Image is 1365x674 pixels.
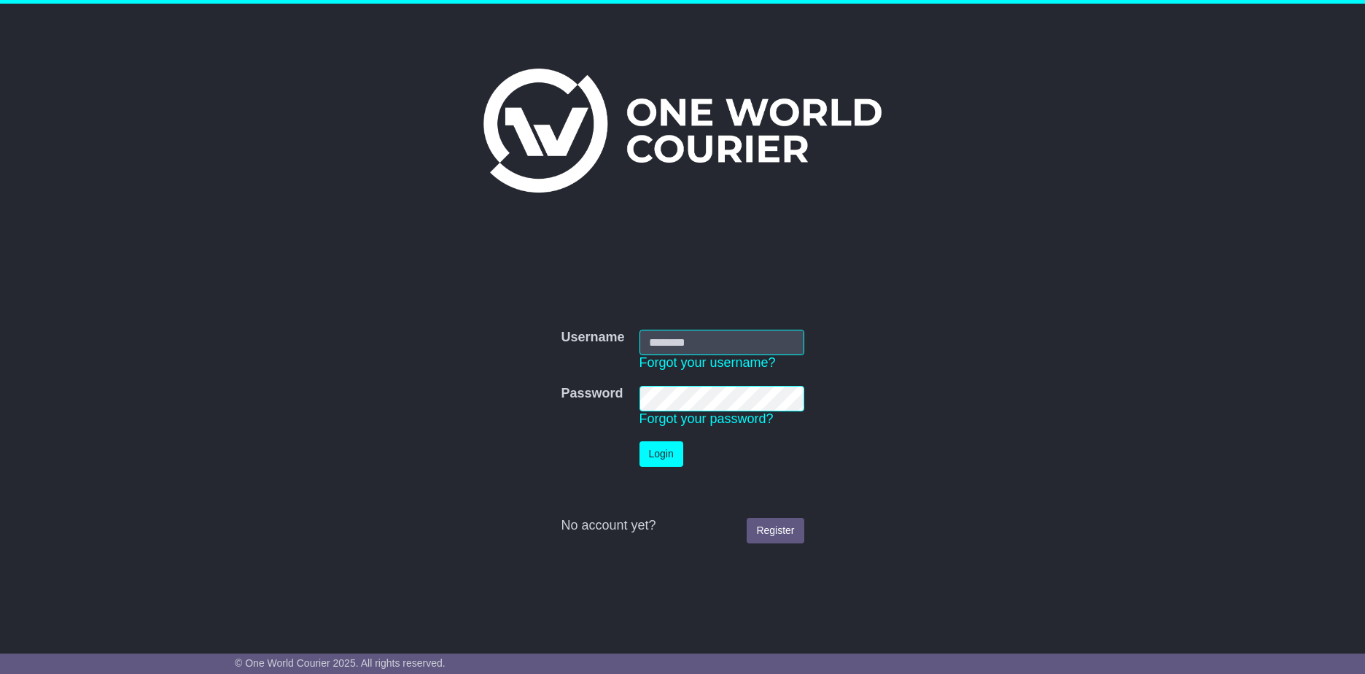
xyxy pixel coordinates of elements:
span: © One World Courier 2025. All rights reserved. [235,657,446,669]
a: Forgot your username? [639,355,776,370]
a: Register [747,518,804,543]
a: Forgot your password? [639,411,774,426]
label: Password [561,386,623,402]
label: Username [561,330,624,346]
img: One World [483,69,882,193]
button: Login [639,441,683,467]
div: No account yet? [561,518,804,534]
